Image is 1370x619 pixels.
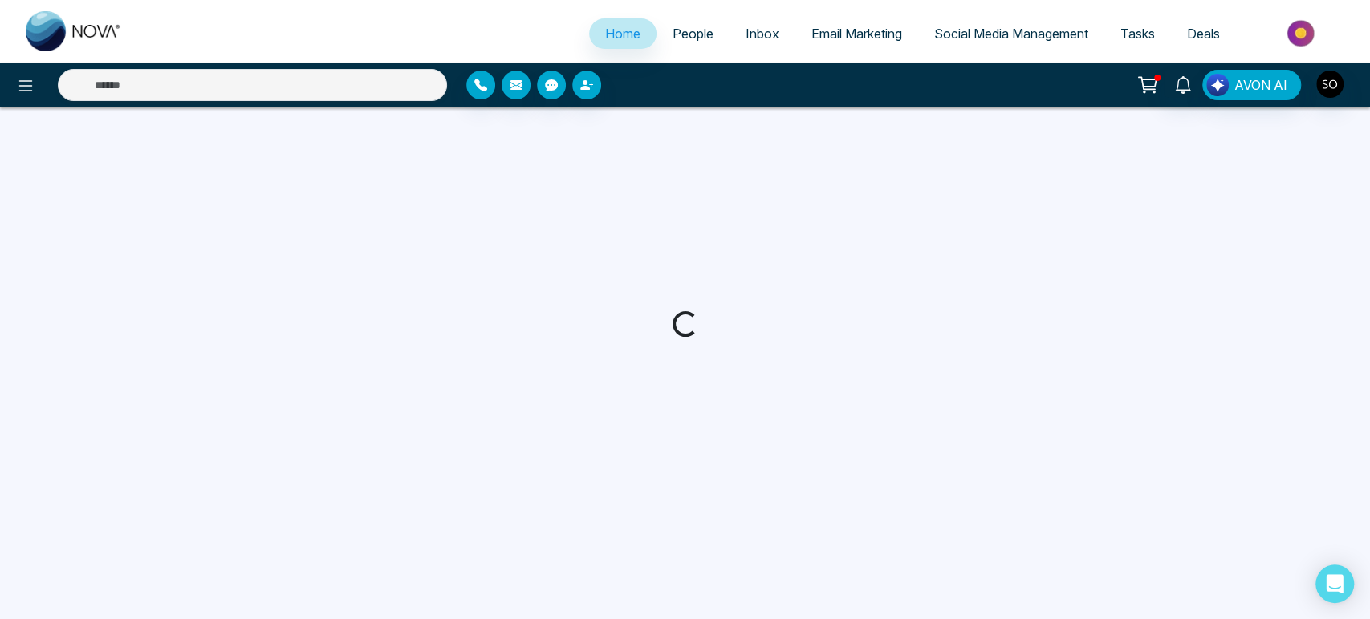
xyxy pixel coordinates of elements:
[1202,70,1301,100] button: AVON AI
[673,26,713,42] span: People
[26,11,122,51] img: Nova CRM Logo
[934,26,1088,42] span: Social Media Management
[589,18,657,49] a: Home
[1206,74,1229,96] img: Lead Flow
[795,18,918,49] a: Email Marketing
[1315,564,1354,603] div: Open Intercom Messenger
[730,18,795,49] a: Inbox
[1316,71,1344,98] img: User Avatar
[918,18,1104,49] a: Social Media Management
[1171,18,1236,49] a: Deals
[1120,26,1155,42] span: Tasks
[657,18,730,49] a: People
[1187,26,1220,42] span: Deals
[811,26,902,42] span: Email Marketing
[605,26,640,42] span: Home
[746,26,779,42] span: Inbox
[1234,75,1287,95] span: AVON AI
[1104,18,1171,49] a: Tasks
[1244,15,1360,51] img: Market-place.gif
